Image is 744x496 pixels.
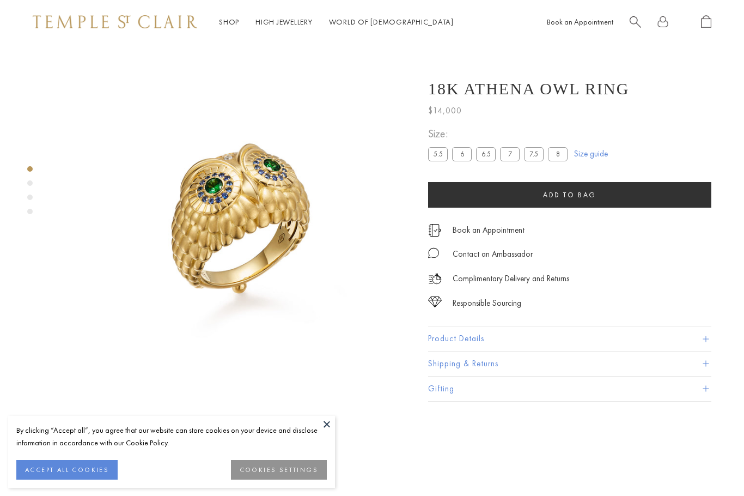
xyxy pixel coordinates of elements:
[690,445,733,485] iframe: Gorgias live chat messenger
[500,147,520,161] label: 7
[453,297,521,310] div: Responsible Sourcing
[428,80,629,98] h1: 18K Athena Owl Ring
[219,17,239,27] a: ShopShop
[33,15,197,28] img: Temple St. Clair
[548,147,568,161] label: 8
[428,352,711,376] button: Shipping & Returns
[428,104,462,118] span: $14,000
[476,147,496,161] label: 6.5
[547,17,613,27] a: Book an Appointment
[428,297,442,307] img: icon_sourcing.svg
[453,224,525,236] a: Book an Appointment
[453,247,533,261] div: Contact an Ambassador
[428,147,448,161] label: 5.5
[701,15,711,29] a: Open Shopping Bag
[428,182,711,208] button: Add to bag
[524,147,544,161] label: 7.5
[428,377,711,401] button: Gifting
[574,148,608,159] a: Size guide
[428,247,439,258] img: MessageIcon-01_2.svg
[231,460,327,480] button: COOKIES SETTINGS
[16,424,327,449] div: By clicking “Accept all”, you agree that our website can store cookies on your device and disclos...
[453,272,569,286] p: Complimentary Delivery and Returns
[428,224,441,237] img: icon_appointment.svg
[329,17,454,27] a: World of [DEMOGRAPHIC_DATA]World of [DEMOGRAPHIC_DATA]
[630,15,641,29] a: Search
[71,44,412,384] img: R36865-OWLTGBS
[27,164,33,223] div: Product gallery navigation
[452,147,472,161] label: 6
[255,17,313,27] a: High JewelleryHigh Jewellery
[428,125,572,143] span: Size:
[428,272,442,286] img: icon_delivery.svg
[428,326,711,351] button: Product Details
[219,15,454,29] nav: Main navigation
[543,190,596,199] span: Add to bag
[16,460,118,480] button: ACCEPT ALL COOKIES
